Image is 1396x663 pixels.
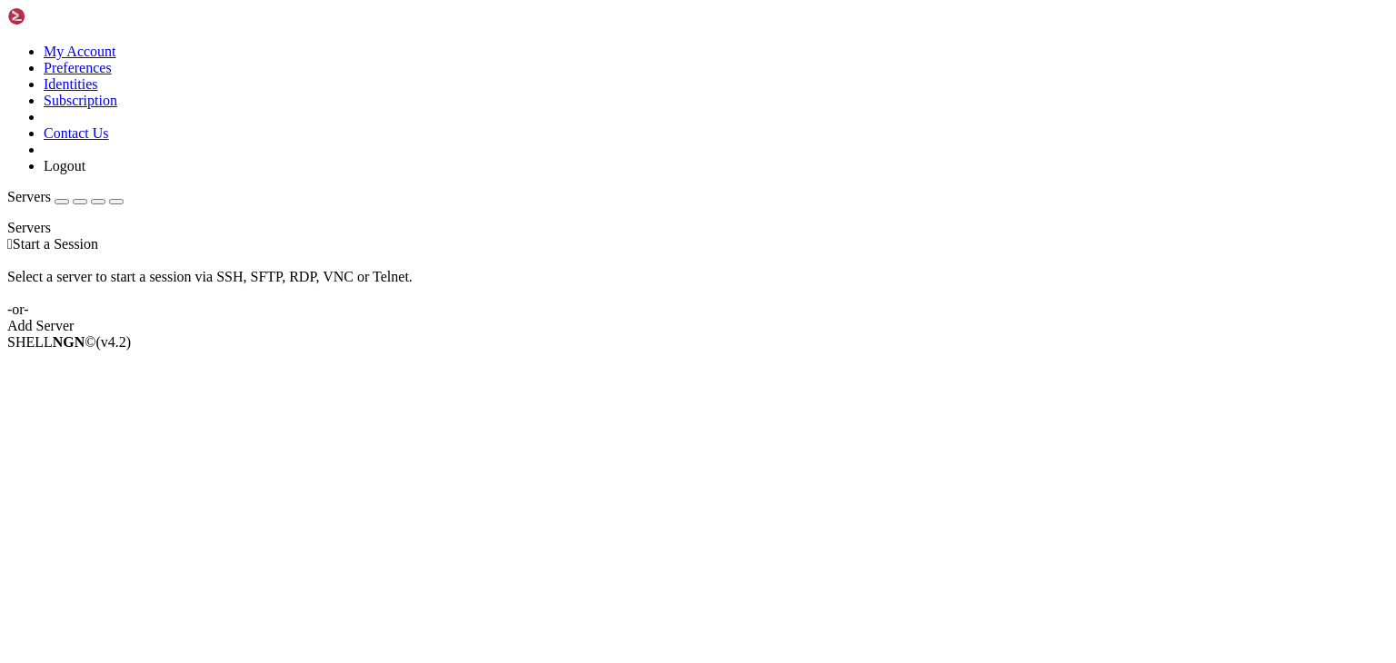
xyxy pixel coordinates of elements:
span: Servers [7,189,51,204]
a: Servers [7,189,124,204]
span:  [7,236,13,252]
span: Start a Session [13,236,98,252]
span: 4.2.0 [96,334,132,350]
a: Preferences [44,60,112,75]
div: Select a server to start a session via SSH, SFTP, RDP, VNC or Telnet. -or- [7,252,1389,318]
a: Identities [44,76,98,92]
span: SHELL © [7,334,131,350]
a: Subscription [44,93,117,108]
a: Contact Us [44,125,109,141]
div: Add Server [7,318,1389,334]
div: Servers [7,220,1389,236]
img: Shellngn [7,7,112,25]
a: Logout [44,158,85,173]
b: NGN [53,334,85,350]
a: My Account [44,44,116,59]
